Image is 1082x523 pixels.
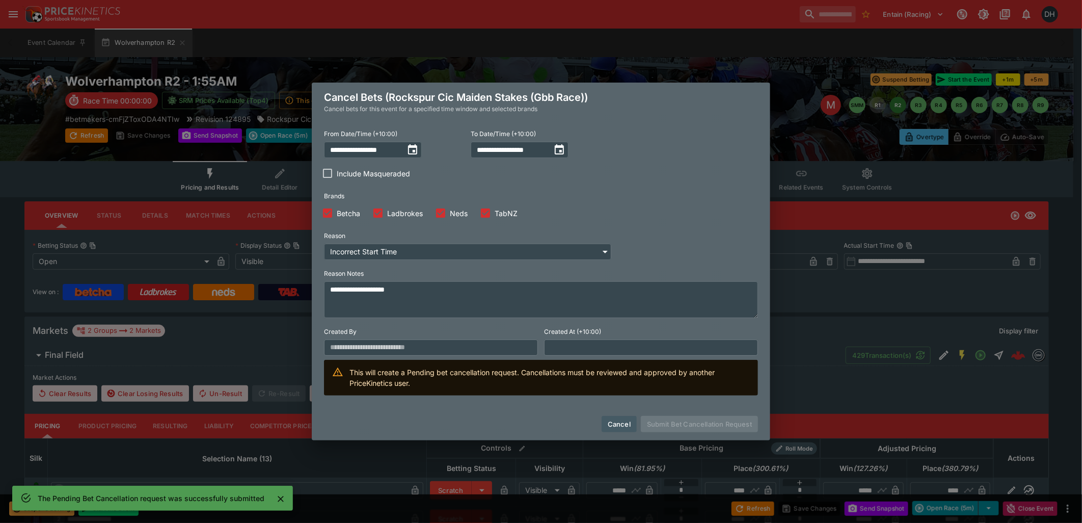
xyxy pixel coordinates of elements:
span: Betcha [337,208,360,219]
button: toggle date time picker [550,141,569,159]
label: Created At (+10:00) [544,324,758,339]
label: Reason [324,228,611,244]
span: Neds [450,208,468,219]
div: Cancel Bets (Rockspur Cic Maiden Stakes (Gbb Race)) [312,83,770,122]
label: Created By [324,324,538,339]
button: Cancel [602,416,637,432]
label: Brands [324,189,611,204]
div: Cancel bets for this event for a specified time window and selected brands [324,104,758,114]
span: Include Masqueraded [337,168,410,179]
label: From Date/Time (+10:00) [324,126,465,142]
span: Ladbrokes [387,208,423,219]
label: Reason Notes [324,266,758,281]
button: Close [273,491,289,507]
button: toggle date time picker [403,141,422,159]
span: TabNZ [495,208,518,219]
div: This will create a Pending bet cancellation request. Cancellations must be reviewed and approved ... [349,363,750,393]
label: To Date/Time (+10:00) [471,126,611,142]
div: The Pending Bet Cancellation request was successfully submitted [38,489,264,508]
div: Incorrect Start Time [324,244,611,260]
